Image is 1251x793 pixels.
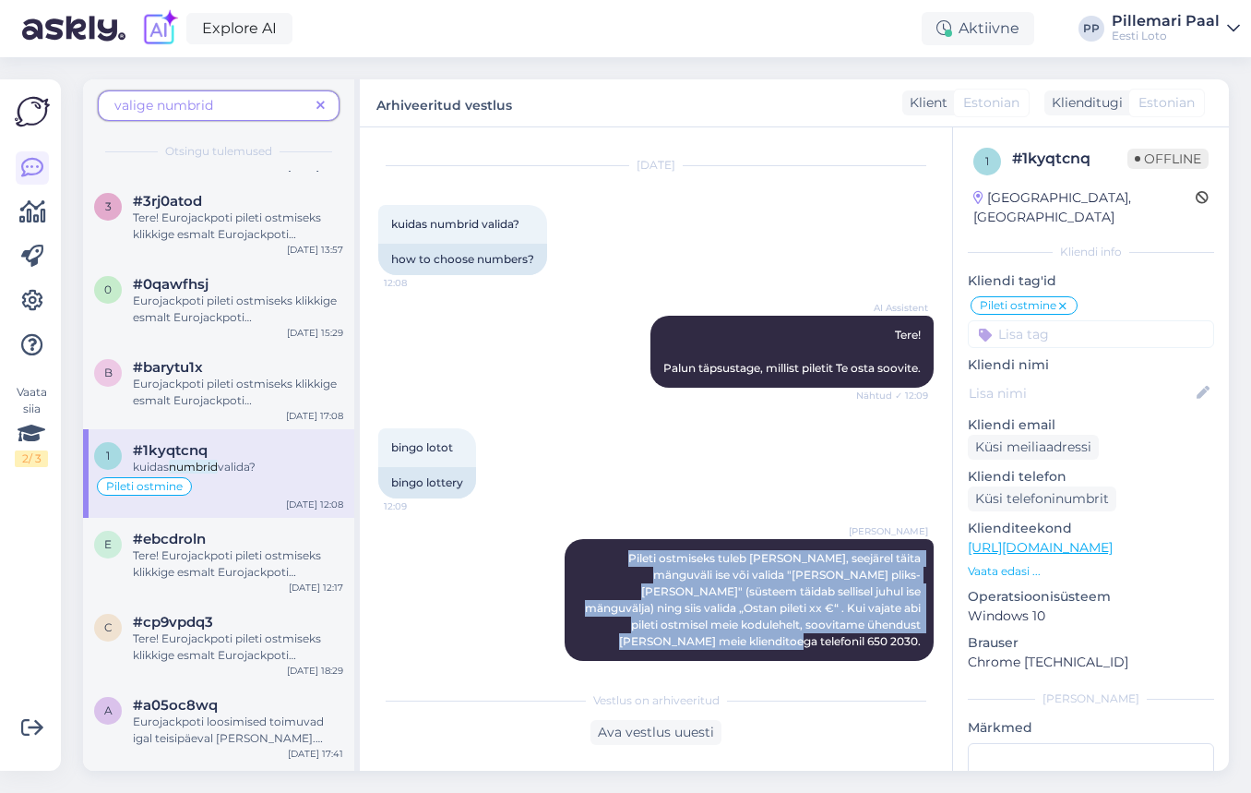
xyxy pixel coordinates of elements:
span: Eurojackpoti pileti ostmiseks klikkige esmalt Eurojackpoti [PERSON_NAME]. Seejärel [133,294,337,341]
div: [DATE] 17:08 [286,409,343,423]
div: PP [1078,16,1104,42]
div: [DATE] [378,157,934,174]
div: Klienditugi [1044,93,1123,113]
span: 1 [106,449,110,463]
span: valige numbrid [114,97,213,114]
span: Vestlus on arhiveeritud [593,692,720,709]
div: [DATE] 13:57 [287,243,343,257]
span: #a05oc8wq [133,697,218,714]
input: Lisa tag [968,320,1214,348]
p: Klienditeekond [968,519,1214,538]
span: Pileti ostmiseks tuleb [PERSON_NAME], seejärel täita mänguväli ise või valida "[PERSON_NAME] plik... [585,551,923,648]
span: valida? [218,460,256,474]
span: 12:08 [384,276,453,290]
span: #0qawfhsj [133,276,208,293]
div: [PERSON_NAME] [968,691,1214,707]
div: 2 / 3 [15,451,48,467]
a: [URL][DOMAIN_NAME] [968,539,1113,556]
span: c [104,620,113,634]
span: Offline [1127,149,1209,169]
span: b [104,366,113,379]
img: Askly Logo [15,94,50,129]
p: Märkmed [968,718,1214,738]
span: [PERSON_NAME] [849,524,928,538]
div: Küsi telefoninumbrit [968,487,1116,511]
span: #barytu1x [133,359,203,376]
div: how to choose numbers? [378,244,547,275]
span: 1 [985,154,989,168]
span: Estonian [1138,93,1195,113]
p: Kliendi nimi [968,355,1214,375]
div: [DATE] 15:29 [287,326,343,340]
span: 12:09 [384,499,453,513]
mark: numbrid [169,460,218,474]
span: AI Assistent [859,301,928,315]
div: [DATE] 12:17 [289,581,343,595]
input: Lisa nimi [969,383,1193,403]
span: kuidas [133,460,169,474]
label: Arhiveeritud vestlus [376,90,512,115]
p: Operatsioonisüsteem [968,587,1214,607]
span: bingo lotot [391,440,453,454]
span: #ebcdroln [133,531,206,547]
div: # 1kyqtcnq [1012,148,1127,170]
p: Kliendi tag'id [968,271,1214,291]
span: Tere! Eurojackpoti pileti ostmiseks klikkige esmalt Eurojackpoti [PERSON_NAME]. Seejärel [133,210,321,258]
div: Eesti Loto [1112,29,1220,43]
p: Brauser [968,633,1214,653]
p: Kliendi email [968,415,1214,435]
div: Aktiivne [922,12,1034,45]
span: Tere! Eurojackpoti pileti ostmiseks klikkige esmalt Eurojackpoti [PERSON_NAME]. Seejärel [133,631,321,679]
div: Küsi meiliaadressi [968,435,1099,460]
p: Windows 10 [968,607,1214,626]
span: Eurojackpoti pileti ostmiseks klikkige esmalt Eurojackpoti [PERSON_NAME]. Seejärel [133,377,337,424]
span: Tere! Eurojackpoti pileti ostmiseks klikkige esmalt Eurojackpoti [PERSON_NAME]. Seejärel [133,548,321,595]
span: Otsingu tulemused [165,143,272,160]
span: Estonian [963,93,1019,113]
span: Eurojackpoti loosimised toimuvad igal teisipäeval [PERSON_NAME]. Pileti ostmiseks klikkige esmalt... [133,715,324,778]
a: Explore AI [186,13,292,44]
div: Vaata siia [15,384,48,467]
span: e [104,537,112,551]
span: 3 [105,199,112,213]
img: explore-ai [140,9,179,48]
div: [DATE] 12:08 [286,498,343,511]
a: Pillemari PaalEesti Loto [1112,14,1240,43]
span: 13:03 [859,662,928,676]
div: Pillemari Paal [1112,14,1220,29]
span: #cp9vpdq3 [133,614,213,631]
span: Pileti ostmine [980,300,1056,311]
span: #1kyqtcnq [133,442,208,459]
p: Vaata edasi ... [968,563,1214,580]
div: Ava vestlus uuesti [590,720,721,745]
span: 0 [104,282,112,296]
div: bingo lottery [378,467,476,499]
span: Pileti ostmine [106,481,183,492]
div: Klient [902,93,947,113]
div: [DATE] 18:29 [287,664,343,678]
span: Nähtud ✓ 12:09 [856,389,928,403]
div: [DATE] 17:41 [288,747,343,761]
span: a [104,703,113,717]
span: #3rj0atod [133,193,202,210]
div: Kliendi info [968,244,1214,260]
div: [GEOGRAPHIC_DATA], [GEOGRAPHIC_DATA] [973,188,1196,227]
span: kuidas numbrid valida? [391,217,519,231]
p: Kliendi telefon [968,467,1214,487]
p: Chrome [TECHNICAL_ID] [968,653,1214,672]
